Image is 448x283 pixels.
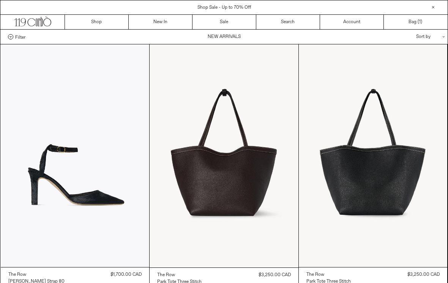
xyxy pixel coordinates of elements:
[306,272,324,278] div: The Row
[299,44,448,267] img: The Row Park Tote Three Stitch
[384,15,448,29] a: Bag ()
[8,271,65,278] a: The Row
[110,271,142,278] div: $1,700.00 CAD
[1,44,150,267] img: The Row Carla Ankle Strap
[256,15,320,29] a: Search
[197,5,251,11] a: Shop Sale - Up to 70% Off
[157,272,202,278] a: The Row
[259,272,291,278] div: $3,250.00 CAD
[157,272,175,278] div: The Row
[65,15,129,29] a: Shop
[407,271,440,278] div: $3,250.00 CAD
[372,30,440,44] div: Sort by
[419,19,421,25] span: 1
[320,15,384,29] a: Account
[419,19,422,25] span: )
[150,44,298,267] img: The Row Park Tote Three Stitch
[8,272,26,278] div: The Row
[192,15,256,29] a: Sale
[129,15,192,29] a: New In
[306,271,351,278] a: The Row
[15,34,25,39] span: Filter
